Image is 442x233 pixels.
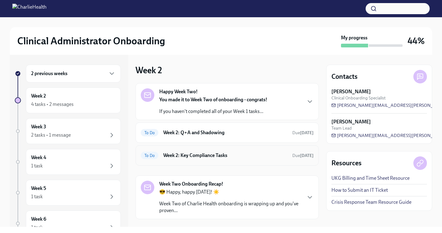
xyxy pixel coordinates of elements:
[31,93,46,99] h6: Week 2
[31,163,43,169] div: 1 task
[331,187,388,194] a: How to Submit an IT Ticket
[15,149,121,175] a: Week 41 task
[331,88,371,95] strong: [PERSON_NAME]
[341,34,367,41] strong: My progress
[159,88,198,95] strong: Happy Week Two!
[141,128,314,138] a: To DoWeek 2: Q+A and ShadowingDue[DATE]
[31,154,46,161] h6: Week 4
[31,193,43,200] div: 1 task
[15,87,121,113] a: Week 24 tasks • 2 messages
[163,129,287,136] h6: Week 2: Q+A and Shadowing
[292,153,314,159] span: September 8th, 2025 10:00
[26,65,121,82] div: 2 previous weeks
[159,189,301,195] p: 😎 Happy, happy [DATE]! ☀️
[31,224,43,231] div: 1 task
[292,130,314,135] span: Due
[408,35,425,46] h3: 44%
[331,199,412,206] a: Crisis Response Team Resource Guide
[31,132,71,139] div: 2 tasks • 1 message
[331,95,386,101] span: Clinical Onboarding Specialist
[136,65,162,76] h3: Week 2
[331,72,358,81] h4: Contacts
[292,153,314,158] span: Due
[12,4,47,14] img: CharlieHealth
[141,131,158,135] span: To Do
[141,153,158,158] span: To Do
[331,159,362,168] h4: Resources
[15,180,121,206] a: Week 51 task
[331,125,352,131] span: Team Lead
[300,153,314,158] strong: [DATE]
[31,70,67,77] h6: 2 previous weeks
[331,175,410,182] a: UKG Billing and Time Sheet Resource
[331,119,371,125] strong: [PERSON_NAME]
[31,185,46,192] h6: Week 5
[15,118,121,144] a: Week 32 tasks • 1 message
[31,123,46,130] h6: Week 3
[31,216,46,223] h6: Week 6
[17,35,165,47] h2: Clinical Administrator Onboarding
[31,101,74,108] div: 4 tasks • 2 messages
[300,130,314,135] strong: [DATE]
[159,181,223,187] strong: Week Two Onboarding Recap!
[159,108,267,115] p: If you haven't completed all of your Week 1 tasks...
[159,97,267,102] strong: You made it to Week Two of onboarding - congrats!
[141,151,314,160] a: To DoWeek 2: Key Compliance TasksDue[DATE]
[159,200,301,214] p: Week Two of Charlie Health onboarding is wrapping up and you've proven...
[292,130,314,136] span: September 8th, 2025 10:00
[163,152,287,159] h6: Week 2: Key Compliance Tasks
